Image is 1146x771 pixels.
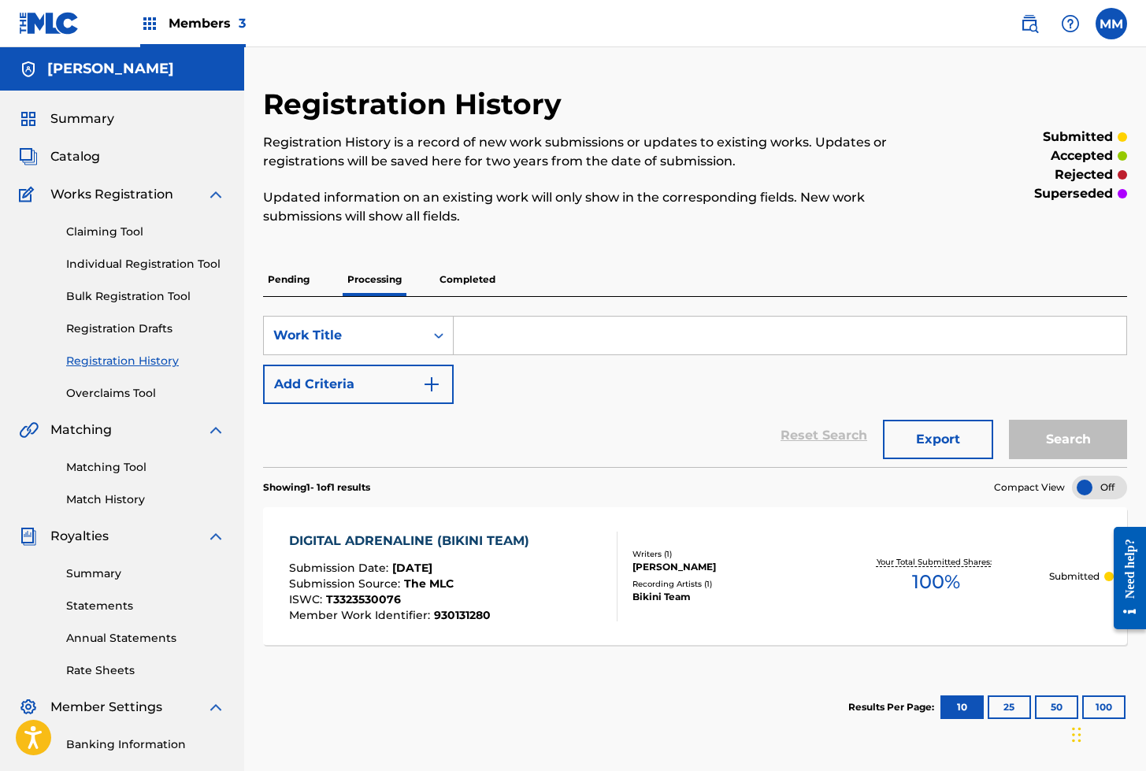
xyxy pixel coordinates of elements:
a: Summary [66,565,225,582]
span: Royalties [50,527,109,546]
span: 3 [239,16,246,31]
button: 25 [988,695,1031,719]
form: Search Form [263,316,1127,467]
div: Work Title [273,326,415,345]
img: 9d2ae6d4665cec9f34b9.svg [422,375,441,394]
a: Annual Statements [66,630,225,647]
p: Processing [343,263,406,296]
a: Statements [66,598,225,614]
p: Your Total Submitted Shares: [877,556,996,568]
button: Export [883,420,993,459]
img: Works Registration [19,185,39,204]
span: [DATE] [392,561,432,575]
a: CatalogCatalog [19,147,100,166]
p: Results Per Page: [848,700,938,714]
a: Banking Information [66,736,225,753]
a: SummarySummary [19,109,114,128]
span: Submission Date : [289,561,392,575]
span: ISWC : [289,592,326,606]
img: search [1020,14,1039,33]
div: Writers ( 1 ) [632,548,823,560]
span: Compact View [994,480,1065,495]
a: Registration Drafts [66,321,225,337]
p: rejected [1055,165,1113,184]
a: Claiming Tool [66,224,225,240]
iframe: Resource Center [1102,515,1146,642]
img: Catalog [19,147,38,166]
iframe: Chat Widget [1067,695,1146,771]
div: Drag [1072,711,1081,758]
button: 10 [940,695,984,719]
span: Submission Source : [289,576,404,591]
a: Individual Registration Tool [66,256,225,272]
img: expand [206,185,225,204]
img: Summary [19,109,38,128]
span: 100 % [912,568,960,596]
img: help [1061,14,1080,33]
div: [PERSON_NAME] [632,560,823,574]
a: Rate Sheets [66,662,225,679]
span: Catalog [50,147,100,166]
a: Registration History [66,353,225,369]
span: Members [169,14,246,32]
span: Works Registration [50,185,173,204]
p: submitted [1043,128,1113,146]
div: Recording Artists ( 1 ) [632,578,823,590]
img: Top Rightsholders [140,14,159,33]
p: Completed [435,263,500,296]
a: Public Search [1014,8,1045,39]
img: expand [206,421,225,439]
div: Help [1055,8,1086,39]
p: Registration History is a record of new work submissions or updates to existing works. Updates or... [263,133,929,171]
img: expand [206,527,225,546]
button: 50 [1035,695,1078,719]
a: DIGITAL ADRENALINE (BIKINI TEAM)Submission Date:[DATE]Submission Source:The MLCISWC:T3323530076Me... [263,507,1127,645]
p: Updated information on an existing work will only show in the corresponding fields. New work subm... [263,188,929,226]
p: Submitted [1049,569,1100,584]
span: Member Work Identifier : [289,608,434,622]
div: DIGITAL ADRENALINE (BIKINI TEAM) [289,532,537,550]
span: Summary [50,109,114,128]
span: T3323530076 [326,592,401,606]
span: Matching [50,421,112,439]
span: 930131280 [434,608,491,622]
a: Match History [66,491,225,508]
button: Add Criteria [263,365,454,404]
img: Member Settings [19,698,38,717]
span: The MLC [404,576,454,591]
img: Matching [19,421,39,439]
img: Royalties [19,527,38,546]
h5: Mauricio Morales [47,60,174,78]
p: Showing 1 - 1 of 1 results [263,480,370,495]
div: Bikini Team [632,590,823,604]
a: Overclaims Tool [66,385,225,402]
img: Accounts [19,60,38,79]
p: superseded [1034,184,1113,203]
a: Matching Tool [66,459,225,476]
img: expand [206,698,225,717]
p: Pending [263,263,314,296]
div: User Menu [1096,8,1127,39]
span: Member Settings [50,698,162,717]
p: accepted [1051,146,1113,165]
h2: Registration History [263,87,569,122]
a: Bulk Registration Tool [66,288,225,305]
img: MLC Logo [19,12,80,35]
